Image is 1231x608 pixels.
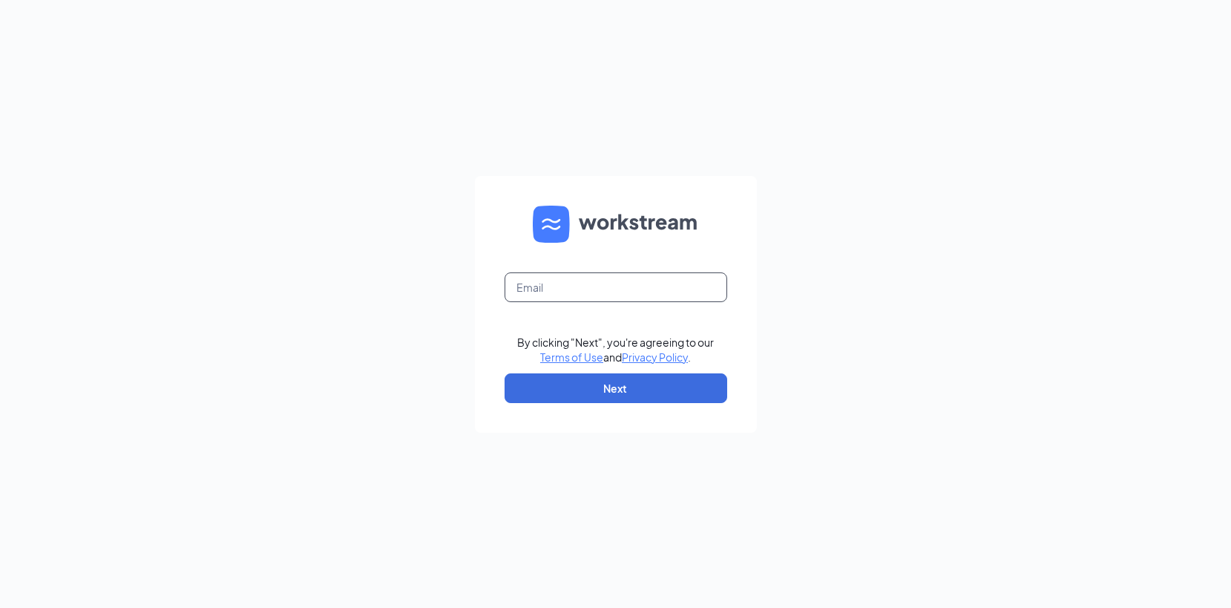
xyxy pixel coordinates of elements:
[540,350,603,364] a: Terms of Use
[533,206,699,243] img: WS logo and Workstream text
[622,350,688,364] a: Privacy Policy
[517,335,714,365] div: By clicking "Next", you're agreeing to our and .
[505,272,727,302] input: Email
[505,373,727,403] button: Next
